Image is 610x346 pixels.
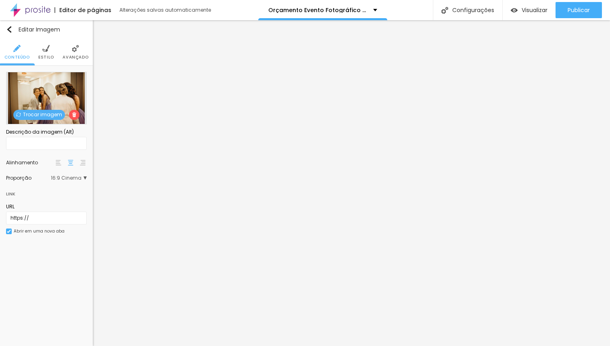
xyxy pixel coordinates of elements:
div: Link [6,189,15,198]
span: Trocar imagem [13,110,65,120]
img: paragraph-right-align.svg [80,160,86,166]
div: Proporção [6,176,51,180]
div: Link [6,185,87,199]
img: view-1.svg [511,7,518,14]
div: Abrir em uma nova aba [14,229,65,233]
img: paragraph-center-align.svg [68,160,73,166]
img: Icone [6,26,13,33]
span: 16:9 Cinema [51,176,87,180]
div: Editor de páginas [54,7,111,13]
div: Editar Imagem [6,26,60,33]
button: Visualizar [503,2,556,18]
iframe: Editor [93,20,610,346]
img: Icone [441,7,448,14]
div: Alinhamento [6,160,54,165]
p: Orçamento Evento Fotográfico {15 Anos} [268,7,367,13]
span: Conteúdo [4,55,30,59]
div: Descrição da imagem (Alt) [6,128,87,136]
img: paragraph-left-align.svg [56,160,61,166]
img: Icone [16,112,21,117]
span: Estilo [38,55,54,59]
button: Publicar [556,2,602,18]
img: Icone [42,45,50,52]
div: URL [6,203,87,210]
div: Alterações salvas automaticamente [119,8,212,13]
span: Avançado [63,55,88,59]
span: Visualizar [522,7,547,13]
img: Icone [13,45,21,52]
img: Icone [72,45,79,52]
img: Icone [72,112,77,117]
img: Icone [7,229,11,233]
span: Publicar [568,7,590,13]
